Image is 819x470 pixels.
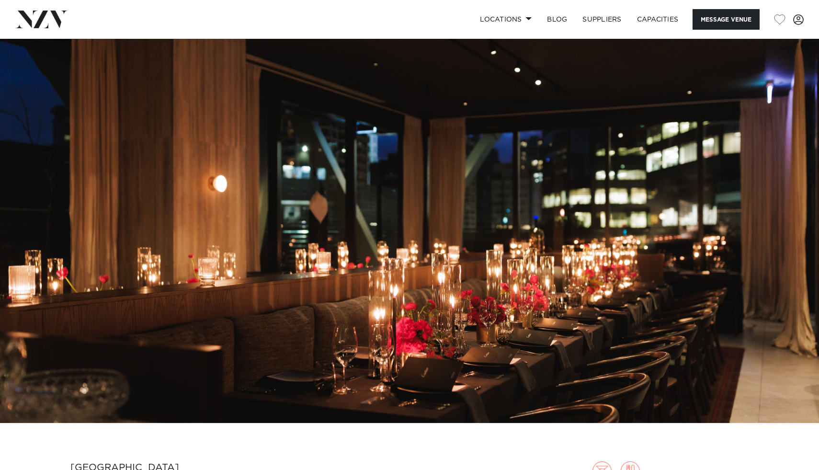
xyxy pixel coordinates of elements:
[539,9,575,30] a: BLOG
[575,9,629,30] a: SUPPLIERS
[629,9,686,30] a: Capacities
[693,9,760,30] button: Message Venue
[472,9,539,30] a: Locations
[15,11,68,28] img: nzv-logo.png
